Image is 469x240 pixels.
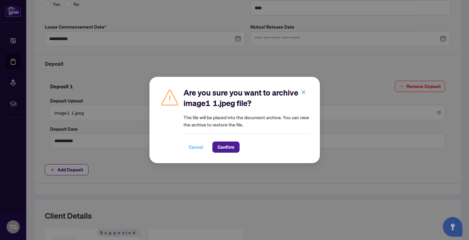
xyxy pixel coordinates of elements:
[443,217,462,237] button: Open asap
[184,87,309,153] div: The file will be placed into the document archive. You can view the archive to restore the file.
[189,142,203,152] span: Cancel
[184,142,208,153] button: Cancel
[301,90,306,95] span: close
[160,87,180,107] img: Caution Icon
[218,142,234,152] span: Confirm
[212,142,240,153] button: Confirm
[184,87,309,108] h2: Are you sure you want to archive image1 1.jpeg file?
